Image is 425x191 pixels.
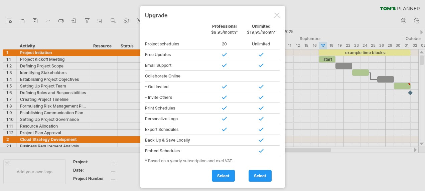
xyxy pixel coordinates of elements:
div: - Invite Others [145,92,206,103]
div: Personalize Logo [145,114,206,124]
div: Unlimited [243,39,280,49]
div: Embed Schedules [145,146,206,156]
span: select [254,173,266,178]
div: Export Schedules [145,124,206,135]
div: Print Schedules [145,103,206,114]
div: - Get Invited [145,81,206,92]
div: Upgrade [145,9,280,21]
div: Project schedules [145,39,206,49]
span: $9,95/month* [211,30,238,35]
div: 20 [206,39,243,49]
div: Back Up & Save Locally [145,135,206,146]
div: Email Support [145,60,206,71]
span: $19,95/month* [247,30,276,35]
div: * Based on a yearly subscription and excl VAT. [145,158,280,163]
a: select [212,170,235,182]
div: Collaborate Online [145,71,206,81]
div: Unlimited [243,24,280,38]
div: Professional [206,24,243,38]
a: select [249,170,272,182]
div: Free Updates [145,49,206,60]
span: select [217,173,230,178]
